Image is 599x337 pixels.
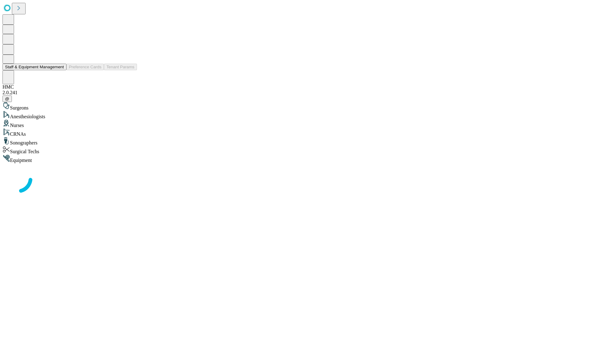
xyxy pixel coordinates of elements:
[5,96,9,101] span: @
[2,102,597,111] div: Surgeons
[2,90,597,95] div: 2.0.241
[2,146,597,154] div: Surgical Techs
[2,84,597,90] div: HMC
[2,154,597,163] div: Equipment
[2,111,597,120] div: Anesthesiologists
[104,64,137,70] button: Tenant Params
[66,64,104,70] button: Preference Cards
[2,120,597,128] div: Nurses
[2,64,66,70] button: Staff & Equipment Management
[2,128,597,137] div: CRNAs
[2,137,597,146] div: Sonographers
[2,95,12,102] button: @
